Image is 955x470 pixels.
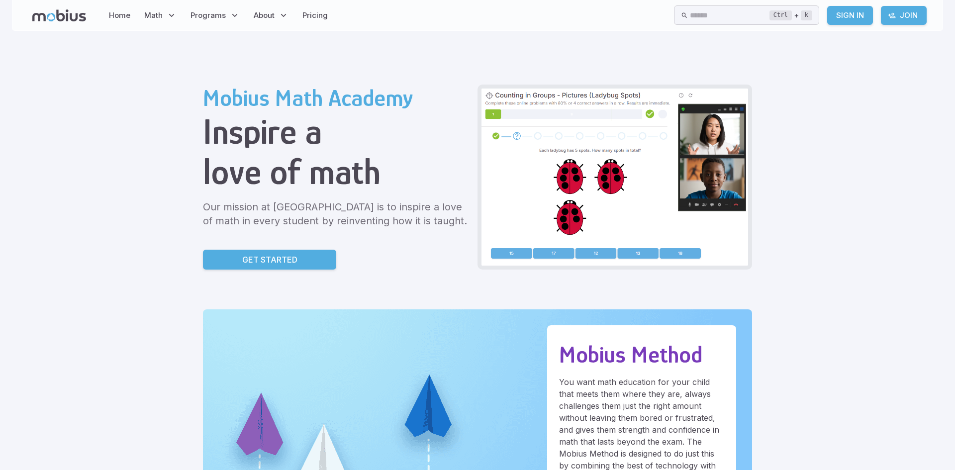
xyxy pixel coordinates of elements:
h1: Inspire a [203,111,470,152]
div: + [769,9,812,21]
kbd: Ctrl [769,10,792,20]
img: Grade 2 Class [481,89,748,266]
span: Math [144,10,163,21]
h2: Mobius Math Academy [203,85,470,111]
a: Pricing [299,4,331,27]
a: Home [106,4,133,27]
h1: love of math [203,152,470,192]
p: Our mission at [GEOGRAPHIC_DATA] is to inspire a love of math in every student by reinventing how... [203,200,470,228]
a: Sign In [827,6,873,25]
a: Join [881,6,927,25]
span: Programs [191,10,226,21]
a: Get Started [203,250,336,270]
h2: Mobius Method [559,341,724,368]
p: Get Started [242,254,297,266]
kbd: k [801,10,812,20]
span: About [254,10,275,21]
